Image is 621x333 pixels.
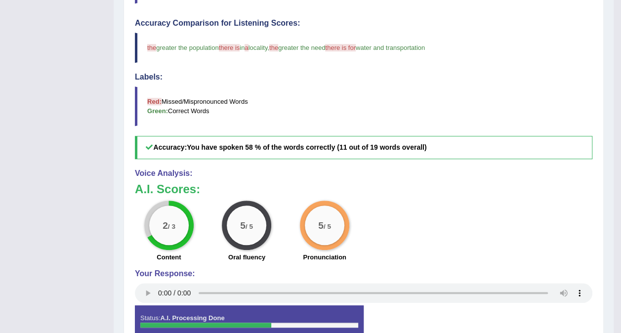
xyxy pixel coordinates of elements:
span: a [245,44,248,51]
h4: Accuracy Comparison for Listening Scores: [135,19,592,28]
span: there is for [325,44,355,51]
span: water and transportation [356,44,425,51]
span: the [147,44,156,51]
h4: Voice Analysis: [135,169,592,178]
h4: Your Response: [135,269,592,278]
b: A.I. Scores: [135,182,200,196]
span: there is [219,44,240,51]
big: 5 [241,220,246,231]
big: 2 [163,220,168,231]
label: Content [157,252,181,262]
b: Green: [147,107,168,115]
b: You have spoken 58 % of the words correctly (11 out of 19 words overall) [187,143,426,151]
blockquote: Missed/Mispronounced Words Correct Words [135,86,592,126]
span: greater the need [278,44,325,51]
h5: Accuracy: [135,136,592,159]
span: greater the population [156,44,218,51]
span: in [240,44,245,51]
small: / 5 [324,223,331,230]
small: / 3 [168,223,175,230]
b: Red: [147,98,162,105]
span: the [269,44,278,51]
strong: A.I. Processing Done [160,314,224,322]
h4: Labels: [135,73,592,82]
span: locality, [248,44,269,51]
label: Oral fluency [228,252,265,262]
big: 5 [318,220,324,231]
label: Pronunciation [303,252,346,262]
small: / 5 [246,223,253,230]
